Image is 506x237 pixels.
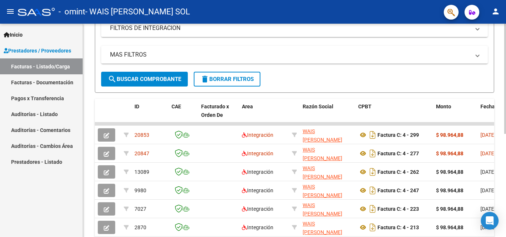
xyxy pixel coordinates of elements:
span: Monto [436,104,451,109]
strong: Factura C: 4 - 277 [377,150,419,156]
mat-icon: person [491,7,500,16]
strong: $ 98.964,88 [436,224,463,230]
span: Prestadores / Proveedores [4,47,71,55]
span: 20853 [134,132,149,138]
div: 27352543921 [303,164,352,180]
span: Integración [242,169,273,175]
span: 13089 [134,169,149,175]
mat-icon: search [108,75,117,84]
datatable-header-cell: CPBT [355,99,433,131]
span: 2870 [134,224,146,230]
strong: Factura C: 4 - 213 [377,224,419,230]
span: Integración [242,224,273,230]
mat-expansion-panel-header: MAS FILTROS [101,46,488,64]
mat-expansion-panel-header: FILTROS DE INTEGRACION [101,19,488,37]
span: [DATE] [480,132,496,138]
span: ID [134,104,139,109]
span: 20847 [134,150,149,156]
span: CPBT [358,104,372,109]
span: [DATE] [480,224,496,230]
span: WAIS [PERSON_NAME] SOL [303,184,342,207]
span: Area [242,104,253,109]
mat-panel-title: FILTROS DE INTEGRACION [110,24,470,32]
span: CAE [172,104,181,109]
span: 9980 [134,187,146,193]
mat-icon: menu [6,7,15,16]
strong: Factura C: 4 - 262 [377,169,419,175]
span: WAIS [PERSON_NAME] SOL [303,147,342,170]
i: Descargar documento [368,129,377,141]
mat-panel-title: MAS FILTROS [110,51,470,59]
span: [DATE] [480,187,496,193]
div: 27352543921 [303,201,352,217]
div: 27352543921 [303,146,352,161]
div: 27352543921 [303,127,352,143]
span: Razón Social [303,104,333,109]
strong: Factura C: 4 - 299 [377,132,419,138]
div: 27352543921 [303,220,352,235]
strong: $ 98.964,88 [436,187,463,193]
span: Buscar Comprobante [108,76,181,82]
span: Integración [242,150,273,156]
span: Facturado x Orden De [201,104,229,118]
datatable-header-cell: Monto [433,99,477,131]
span: WAIS [PERSON_NAME] SOL [303,165,342,188]
span: - omint [59,4,85,20]
span: Integración [242,132,273,138]
i: Descargar documento [368,203,377,215]
mat-icon: delete [200,75,209,84]
span: [DATE] [480,169,496,175]
span: WAIS [PERSON_NAME] SOL [303,128,342,151]
div: Open Intercom Messenger [481,212,499,230]
span: WAIS [PERSON_NAME] SOL [303,202,342,225]
i: Descargar documento [368,184,377,196]
strong: $ 98.964,88 [436,206,463,212]
datatable-header-cell: CAE [169,99,198,131]
datatable-header-cell: Facturado x Orden De [198,99,239,131]
span: Integración [242,187,273,193]
i: Descargar documento [368,148,377,159]
datatable-header-cell: Razón Social [300,99,355,131]
span: [DATE] [480,150,496,156]
strong: $ 98.964,88 [436,150,463,156]
strong: Factura C: 4 - 247 [377,187,419,193]
span: Borrar Filtros [200,76,254,82]
button: Borrar Filtros [194,72,260,87]
i: Descargar documento [368,221,377,233]
span: [DATE] [480,206,496,212]
strong: Factura C: 4 - 223 [377,206,419,212]
i: Descargar documento [368,166,377,178]
strong: $ 98.964,88 [436,169,463,175]
span: Integración [242,206,273,212]
button: Buscar Comprobante [101,72,188,87]
strong: $ 98.964,88 [436,132,463,138]
span: 7027 [134,206,146,212]
span: - WAIS [PERSON_NAME] SOL [85,4,190,20]
datatable-header-cell: Area [239,99,289,131]
div: 27352543921 [303,183,352,198]
datatable-header-cell: ID [132,99,169,131]
span: Inicio [4,31,23,39]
